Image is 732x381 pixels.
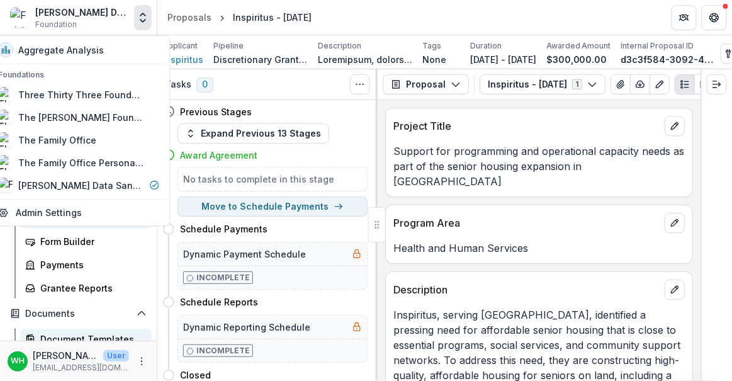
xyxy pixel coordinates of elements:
[196,345,250,356] p: Incomplete
[177,123,329,144] button: Expand Previous 13 Stages
[650,74,670,94] button: Edit as form
[393,118,660,134] p: Project Title
[180,295,258,309] h4: Schedule Reports
[134,354,149,369] button: More
[213,53,308,66] p: Discretionary Grants Pipeline
[621,53,716,66] p: d3c3f584-3092-4291-85d7-c21d85efdc3d
[20,254,152,275] a: Payments
[470,53,536,66] p: [DATE] - [DATE]
[40,281,142,295] div: Grantee Reports
[318,53,412,66] p: Loremipsum, dolorsi Ametc Adipiscin, elitseddoe t incididu utla etd magnaaliqu enimad minimve qui...
[40,258,142,271] div: Payments
[393,282,660,297] p: Description
[20,231,152,252] a: Form Builder
[422,40,441,52] p: Tags
[33,349,98,362] p: [PERSON_NAME]
[177,196,368,217] button: Move to Schedule Payments
[213,40,244,52] p: Pipeline
[183,173,362,186] h5: No tasks to complete in this stage
[167,11,211,24] div: Proposals
[5,304,152,324] button: Open Documents
[180,105,252,118] h4: Previous Stages
[196,272,250,283] p: Incomplete
[350,74,370,94] button: Toggle View Cancelled Tasks
[665,280,685,300] button: edit
[33,362,129,373] p: [EMAIL_ADDRESS][DOMAIN_NAME]
[180,149,257,162] h4: Award Agreement
[183,247,306,261] h5: Dynamic Payment Schedule
[162,8,317,26] nav: breadcrumb
[162,53,203,66] a: Inspiritus
[10,8,30,28] img: Frist Data Sandbox [In Dev]
[318,40,361,52] p: Description
[233,11,312,24] div: Inspiritus - [DATE]
[134,5,152,30] button: Open entity switcher
[383,74,469,94] button: Proposal
[40,333,142,346] div: Document Templates
[35,6,129,19] div: [PERSON_NAME] Data Sandbox [In Dev]
[162,8,217,26] a: Proposals
[165,79,191,90] h3: Tasks
[20,329,152,350] a: Document Templates
[480,74,605,94] button: Inspiritus - [DATE]1
[196,77,213,93] span: 0
[470,40,502,52] p: Duration
[665,116,685,136] button: edit
[103,350,129,361] p: User
[672,5,697,30] button: Partners
[40,235,142,248] div: Form Builder
[25,309,132,319] span: Documents
[162,40,198,52] p: Applicant
[11,357,25,365] div: Wes Hadley
[694,74,714,94] button: PDF view
[707,74,727,94] button: Expand right
[665,213,685,233] button: edit
[675,74,695,94] button: Plaintext view
[393,215,660,230] p: Program Area
[20,278,152,299] a: Grantee Reports
[180,222,267,236] h4: Schedule Payments
[621,40,694,52] p: Internal Proposal ID
[393,144,685,189] p: Support for programming and operational capacity needs as part of the senior housing expansion in...
[611,74,631,94] button: View Attached Files
[546,53,607,66] p: $300,000.00
[422,53,446,66] p: None
[546,40,611,52] p: Awarded Amount
[702,5,727,30] button: Get Help
[183,321,310,334] h5: Dynamic Reporting Schedule
[35,19,77,30] span: Foundation
[393,241,685,256] p: Health and Human Services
